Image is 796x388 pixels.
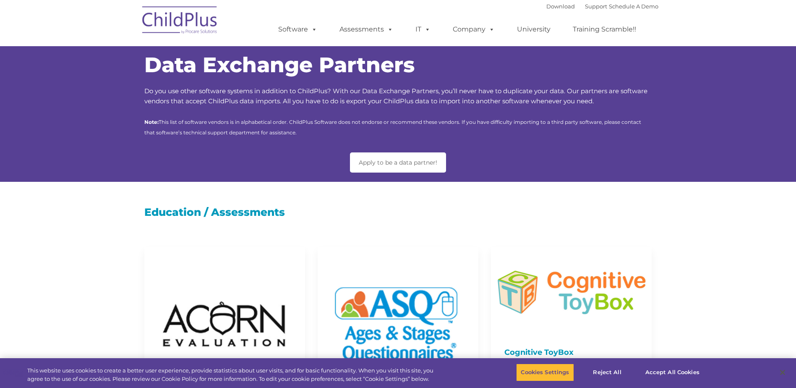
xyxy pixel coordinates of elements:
button: Close [773,363,792,382]
div: This website uses cookies to create a better user experience, provide statistics about user visit... [27,367,438,383]
strong: Note: [144,119,159,125]
a: IT [407,21,439,38]
span: Do you use other software systems in addition to ChildPlus? With our Data Exchange Partners, you’... [144,87,647,105]
font: | [546,3,658,10]
a: Company [444,21,503,38]
a: Apply to be a data partner! [350,152,446,173]
a: Schedule A Demo [609,3,658,10]
span: This list of software vendors is in alphabetical order. ChildPlus Software does not endorse or re... [144,119,641,136]
a: Training Scramble!! [564,21,645,38]
a: University [509,21,559,38]
a: Software [270,21,326,38]
img: ChildPlus by Procare Solutions [138,0,222,42]
h4: Cognitive ToyBox [504,346,638,358]
span: Data Exchange Partners [144,52,415,78]
a: Support [585,3,607,10]
a: Assessments [331,21,402,38]
button: Cookies Settings [516,364,574,381]
h3: Education / Assessments [144,207,652,218]
img: toyboyx [491,247,652,333]
button: Reject All [581,364,634,381]
button: Accept All Cookies [641,364,704,381]
a: Download [546,3,575,10]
